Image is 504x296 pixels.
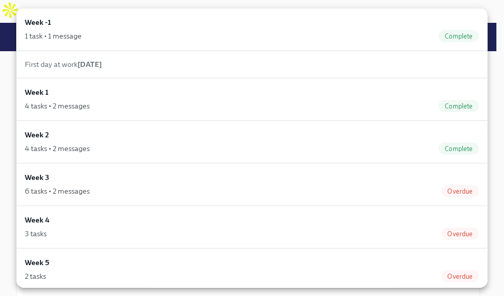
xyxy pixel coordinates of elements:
[439,102,479,110] span: Complete
[25,229,47,239] div: 3 tasks
[25,17,51,28] h6: Week -1
[25,257,49,268] h6: Week 5
[439,145,479,153] span: Complete
[442,230,479,238] span: Overdue
[439,32,479,40] span: Complete
[25,101,90,111] div: 4 tasks • 2 messages
[25,186,90,196] div: 6 tasks • 2 messages
[16,206,488,248] a: Week 43 tasksOverdue
[16,248,488,291] a: Week 52 tasksOverdue
[25,129,49,140] h6: Week 2
[25,31,82,41] div: 1 task • 1 message
[16,121,488,163] a: Week 24 tasks • 2 messagesComplete
[25,214,50,226] h6: Week 4
[442,273,479,280] span: Overdue
[16,78,488,121] a: Week 14 tasks • 2 messagesComplete
[25,143,90,154] div: 4 tasks • 2 messages
[16,8,488,51] a: Week -11 task • 1 messageComplete
[442,188,479,195] span: Overdue
[25,271,46,281] div: 2 tasks
[25,172,49,183] h6: Week 3
[25,60,102,69] span: First day at work
[77,60,102,69] strong: [DATE]
[16,163,488,206] a: Week 36 tasks • 2 messagesOverdue
[25,87,49,98] h6: Week 1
